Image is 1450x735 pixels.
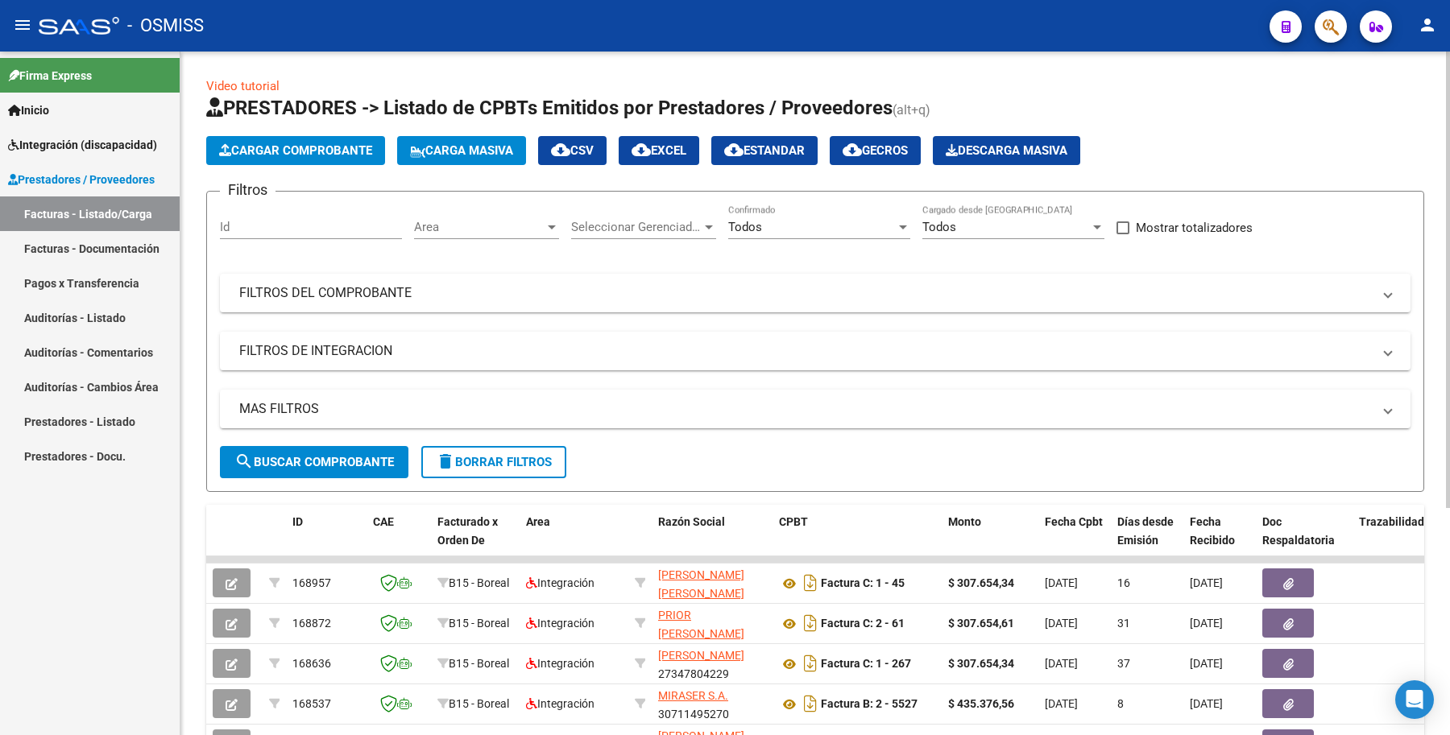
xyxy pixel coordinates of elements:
[286,505,367,576] datatable-header-cell: ID
[367,505,431,576] datatable-header-cell: CAE
[1117,697,1124,710] span: 8
[206,97,893,119] span: PRESTADORES -> Listado de CPBTs Emitidos por Prestadores / Proveedores
[619,136,699,165] button: EXCEL
[1190,697,1223,710] span: [DATE]
[239,284,1372,302] mat-panel-title: FILTROS DEL COMPROBANTE
[449,697,509,710] span: B15 - Boreal
[1190,576,1223,589] span: [DATE]
[948,697,1014,710] strong: $ 435.376,56
[800,650,821,676] i: Descargar documento
[1395,680,1434,719] div: Open Intercom Messenger
[658,649,744,662] span: [PERSON_NAME]
[220,446,408,478] button: Buscar Comprobante
[1190,515,1235,547] span: Fecha Recibido
[658,515,725,528] span: Razón Social
[551,140,570,159] mat-icon: cloud_download
[800,610,821,636] i: Descargar documento
[1117,617,1130,630] span: 31
[292,657,331,670] span: 168636
[1262,515,1335,547] span: Doc Respaldatoria
[437,515,498,547] span: Facturado x Orden De
[821,658,911,671] strong: Factura C: 1 - 267
[724,143,805,158] span: Estandar
[1045,515,1103,528] span: Fecha Cpbt
[520,505,628,576] datatable-header-cell: Area
[779,515,808,528] span: CPBT
[239,342,1372,360] mat-panel-title: FILTROS DE INTEGRACION
[234,452,254,471] mat-icon: search
[220,390,1411,428] mat-expansion-panel-header: MAS FILTROS
[658,687,766,721] div: 30711495270
[830,136,921,165] button: Gecros
[1256,505,1353,576] datatable-header-cell: Doc Respaldatoria
[728,220,762,234] span: Todos
[1418,15,1437,35] mat-icon: person
[526,576,594,589] span: Integración
[933,136,1080,165] app-download-masive: Descarga masiva de comprobantes (adjuntos)
[1045,576,1078,589] span: [DATE]
[8,67,92,85] span: Firma Express
[1353,505,1449,576] datatable-header-cell: Trazabilidad
[658,606,766,640] div: 27234392250
[234,455,394,469] span: Buscar Comprobante
[632,143,686,158] span: EXCEL
[948,576,1014,589] strong: $ 307.654,34
[1190,617,1223,630] span: [DATE]
[421,446,566,478] button: Borrar Filtros
[942,505,1038,576] datatable-header-cell: Monto
[724,140,744,159] mat-icon: cloud_download
[1045,697,1078,710] span: [DATE]
[800,691,821,716] i: Descargar documento
[127,8,204,43] span: - OSMISS
[8,136,157,154] span: Integración (discapacidad)
[658,689,728,702] span: MIRASER S.A.
[821,577,905,590] strong: Factura C: 1 - 45
[843,140,862,159] mat-icon: cloud_download
[206,79,280,93] a: Video tutorial
[220,274,1411,312] mat-expansion-panel-header: FILTROS DEL COMPROBANTE
[946,143,1067,158] span: Descarga Masiva
[658,646,766,680] div: 27347804229
[821,698,918,711] strong: Factura B: 2 - 5527
[821,617,905,630] strong: Factura C: 2 - 61
[292,515,303,528] span: ID
[551,143,594,158] span: CSV
[449,576,509,589] span: B15 - Boreal
[292,697,331,710] span: 168537
[538,136,607,165] button: CSV
[206,136,385,165] button: Cargar Comprobante
[414,220,545,234] span: Area
[711,136,818,165] button: Estandar
[526,697,594,710] span: Integración
[13,15,32,35] mat-icon: menu
[948,515,981,528] span: Monto
[922,220,956,234] span: Todos
[1359,515,1424,528] span: Trazabilidad
[658,609,744,640] span: PRIOR [PERSON_NAME]
[893,102,930,118] span: (alt+q)
[1183,505,1256,576] datatable-header-cell: Fecha Recibido
[1136,218,1253,237] span: Mostrar totalizadores
[410,143,513,158] span: Carga Masiva
[292,617,331,630] span: 168872
[239,400,1372,418] mat-panel-title: MAS FILTROS
[933,136,1080,165] button: Descarga Masiva
[449,657,509,670] span: B15 - Boreal
[1117,576,1130,589] span: 16
[526,617,594,630] span: Integración
[800,570,821,596] i: Descargar documento
[219,143,372,158] span: Cargar Comprobante
[449,617,509,630] span: B15 - Boreal
[1117,657,1130,670] span: 37
[632,140,651,159] mat-icon: cloud_download
[1045,657,1078,670] span: [DATE]
[652,505,773,576] datatable-header-cell: Razón Social
[373,515,394,528] span: CAE
[658,566,766,600] div: 27379600374
[1190,657,1223,670] span: [DATE]
[292,576,331,589] span: 168957
[1038,505,1111,576] datatable-header-cell: Fecha Cpbt
[436,455,552,469] span: Borrar Filtros
[658,568,744,600] span: [PERSON_NAME] [PERSON_NAME]
[1045,617,1078,630] span: [DATE]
